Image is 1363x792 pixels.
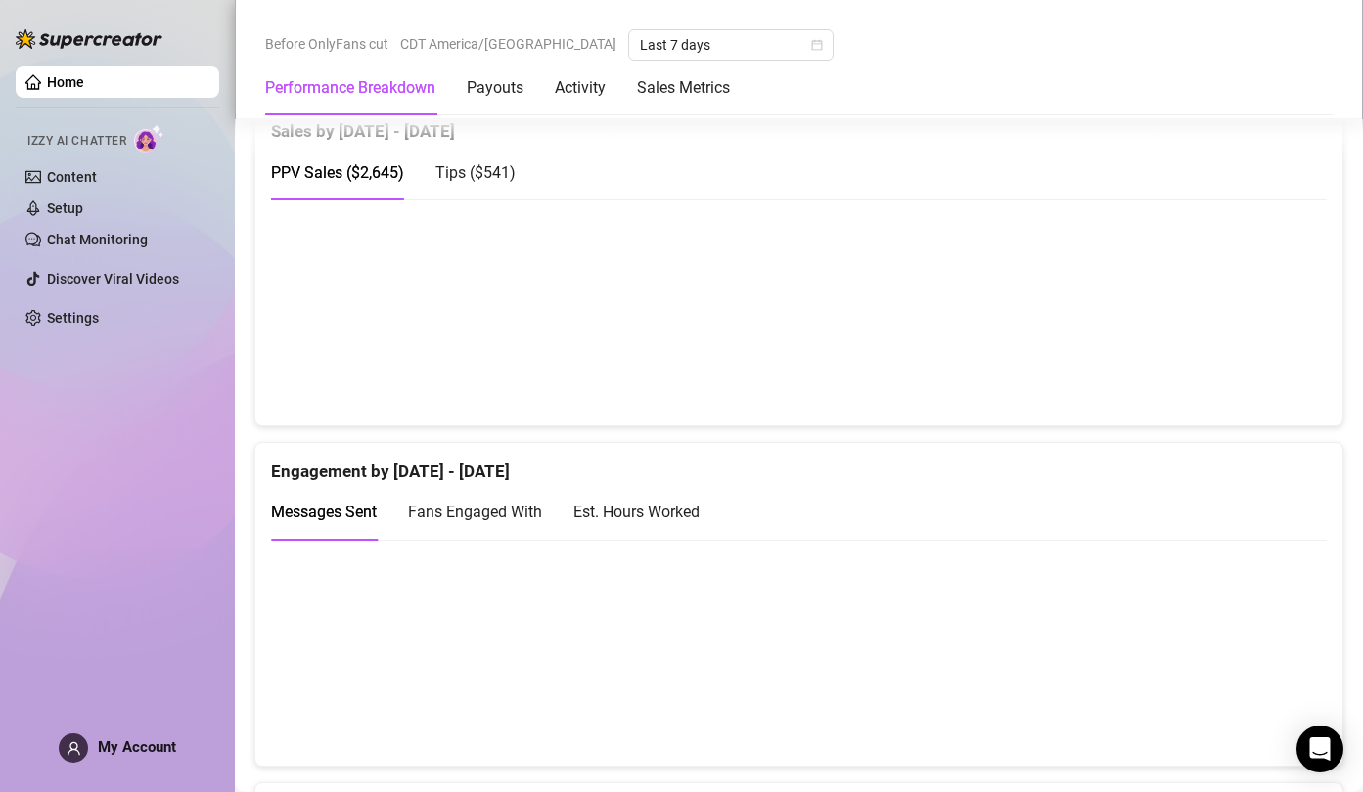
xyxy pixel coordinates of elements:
span: CDT America/[GEOGRAPHIC_DATA] [400,29,616,59]
a: Settings [47,310,99,326]
img: AI Chatter [134,124,164,153]
div: Sales Metrics [637,76,730,100]
div: Payouts [467,76,523,100]
span: Fans Engaged With [408,503,542,521]
a: Content [47,169,97,185]
span: Before OnlyFans cut [265,29,388,59]
img: logo-BBDzfeDw.svg [16,29,162,49]
div: Est. Hours Worked [573,500,700,524]
a: Discover Viral Videos [47,271,179,286]
span: PPV Sales ( $2,645 ) [271,163,404,182]
span: Izzy AI Chatter [27,132,126,151]
div: Open Intercom Messenger [1296,726,1343,772]
span: Messages Sent [271,503,377,521]
a: Chat Monitoring [47,232,148,247]
div: Performance Breakdown [265,76,435,100]
div: Activity [555,76,606,100]
span: Tips ( $541 ) [435,163,516,182]
a: Home [47,74,84,90]
div: Engagement by [DATE] - [DATE] [271,443,1327,485]
span: My Account [98,738,176,756]
span: user [67,741,81,756]
a: Setup [47,200,83,216]
span: calendar [811,39,823,51]
span: Last 7 days [640,30,822,60]
div: Sales by [DATE] - [DATE] [271,103,1327,145]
